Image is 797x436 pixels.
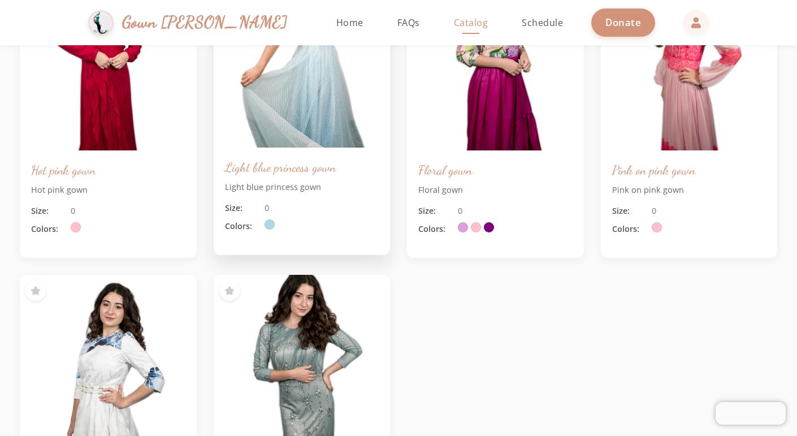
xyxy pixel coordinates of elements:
[88,7,299,38] a: Gown [PERSON_NAME]
[225,202,259,214] span: Size:
[716,402,786,425] iframe: Chatra live chat
[336,16,363,29] span: Home
[522,16,563,29] span: Schedule
[652,205,656,217] span: 0
[418,184,573,196] p: Floral gown
[591,8,655,36] a: Donate
[418,205,452,217] span: Size:
[88,10,114,36] img: Gown Gmach Logo
[454,16,488,29] span: Catalog
[265,202,269,214] span: 0
[225,159,379,175] h3: Light blue princess gown
[31,223,65,235] span: Colors:
[31,184,185,196] p: Hot pink gown
[612,184,766,196] p: Pink on pink gown
[397,16,420,29] span: FAQs
[612,162,766,178] h3: Pink on pink gown
[122,10,288,34] span: Gown [PERSON_NAME]
[418,162,573,178] h3: Floral gown
[31,205,65,217] span: Size:
[458,205,462,217] span: 0
[71,205,75,217] span: 0
[612,223,646,235] span: Colors:
[612,205,646,217] span: Size:
[418,223,452,235] span: Colors:
[31,162,185,178] h3: Hot pink gown
[225,220,259,232] span: Colors:
[605,16,641,29] span: Donate
[225,181,379,193] p: Light blue princess gown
